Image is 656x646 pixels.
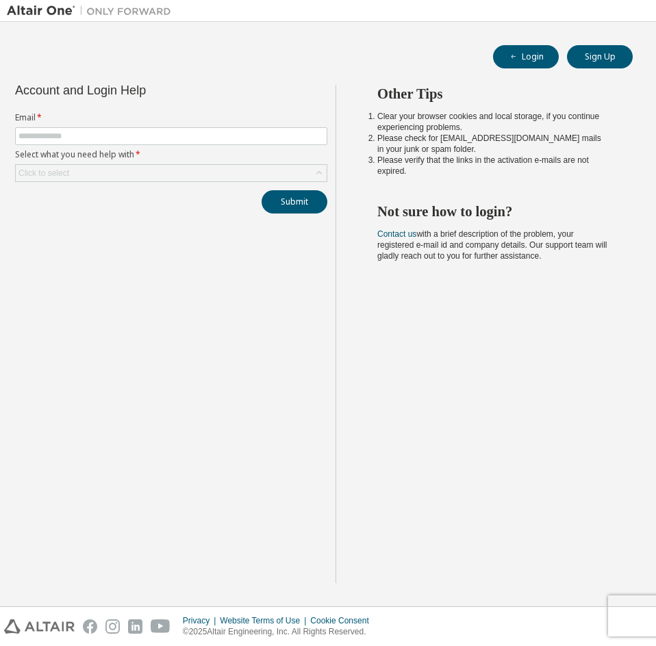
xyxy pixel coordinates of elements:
div: Account and Login Help [15,85,265,96]
li: Clear your browser cookies and local storage, if you continue experiencing problems. [377,111,608,133]
img: youtube.svg [151,619,171,634]
img: instagram.svg [105,619,120,634]
li: Please verify that the links in the activation e-mails are not expired. [377,155,608,177]
div: Click to select [18,168,69,179]
div: Website Terms of Use [220,615,310,626]
div: Click to select [16,165,327,181]
div: Cookie Consent [310,615,377,626]
a: Contact us [377,229,416,239]
img: altair_logo.svg [4,619,75,634]
button: Login [493,45,559,68]
label: Email [15,112,327,123]
h2: Other Tips [377,85,608,103]
label: Select what you need help with [15,149,327,160]
img: linkedin.svg [128,619,142,634]
button: Sign Up [567,45,633,68]
span: with a brief description of the problem, your registered e-mail id and company details. Our suppo... [377,229,607,261]
button: Submit [262,190,327,214]
img: Altair One [7,4,178,18]
li: Please check for [EMAIL_ADDRESS][DOMAIN_NAME] mails in your junk or spam folder. [377,133,608,155]
div: Privacy [183,615,220,626]
h2: Not sure how to login? [377,203,608,220]
img: facebook.svg [83,619,97,634]
p: © 2025 Altair Engineering, Inc. All Rights Reserved. [183,626,377,638]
